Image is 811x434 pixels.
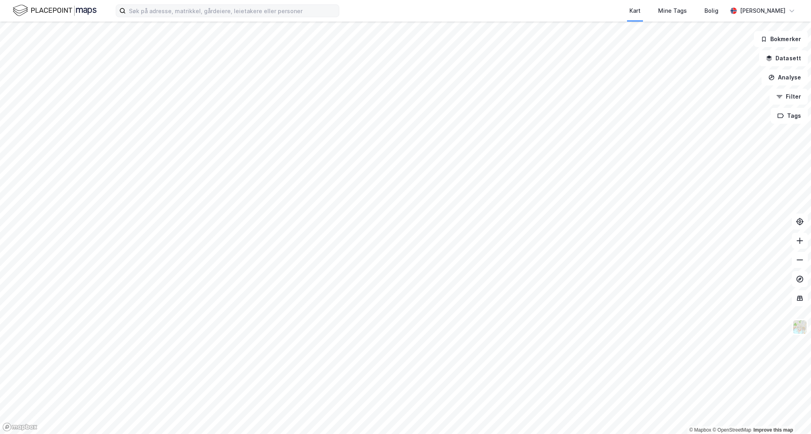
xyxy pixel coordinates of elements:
div: Kontrollprogram for chat [771,396,811,434]
div: Kart [629,6,641,16]
img: logo.f888ab2527a4732fd821a326f86c7f29.svg [13,4,97,18]
input: Søk på adresse, matrikkel, gårdeiere, leietakere eller personer [126,5,339,17]
iframe: Chat Widget [771,396,811,434]
div: Bolig [704,6,718,16]
div: [PERSON_NAME] [740,6,785,16]
div: Mine Tags [658,6,687,16]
